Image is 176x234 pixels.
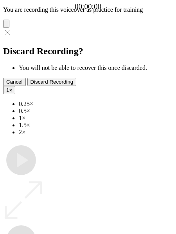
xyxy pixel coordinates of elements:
p: You are recording this voiceover as practice for training [3,6,173,13]
li: 1.5× [19,122,173,129]
li: 0.25× [19,101,173,108]
a: 00:00:00 [75,2,101,11]
span: 1 [6,87,9,93]
button: Cancel [3,78,26,86]
li: 2× [19,129,173,136]
h2: Discard Recording? [3,46,173,57]
button: 1× [3,86,15,94]
li: 1× [19,115,173,122]
li: 0.5× [19,108,173,115]
li: You will not be able to recover this once discarded. [19,64,173,71]
button: Discard Recording [27,78,77,86]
